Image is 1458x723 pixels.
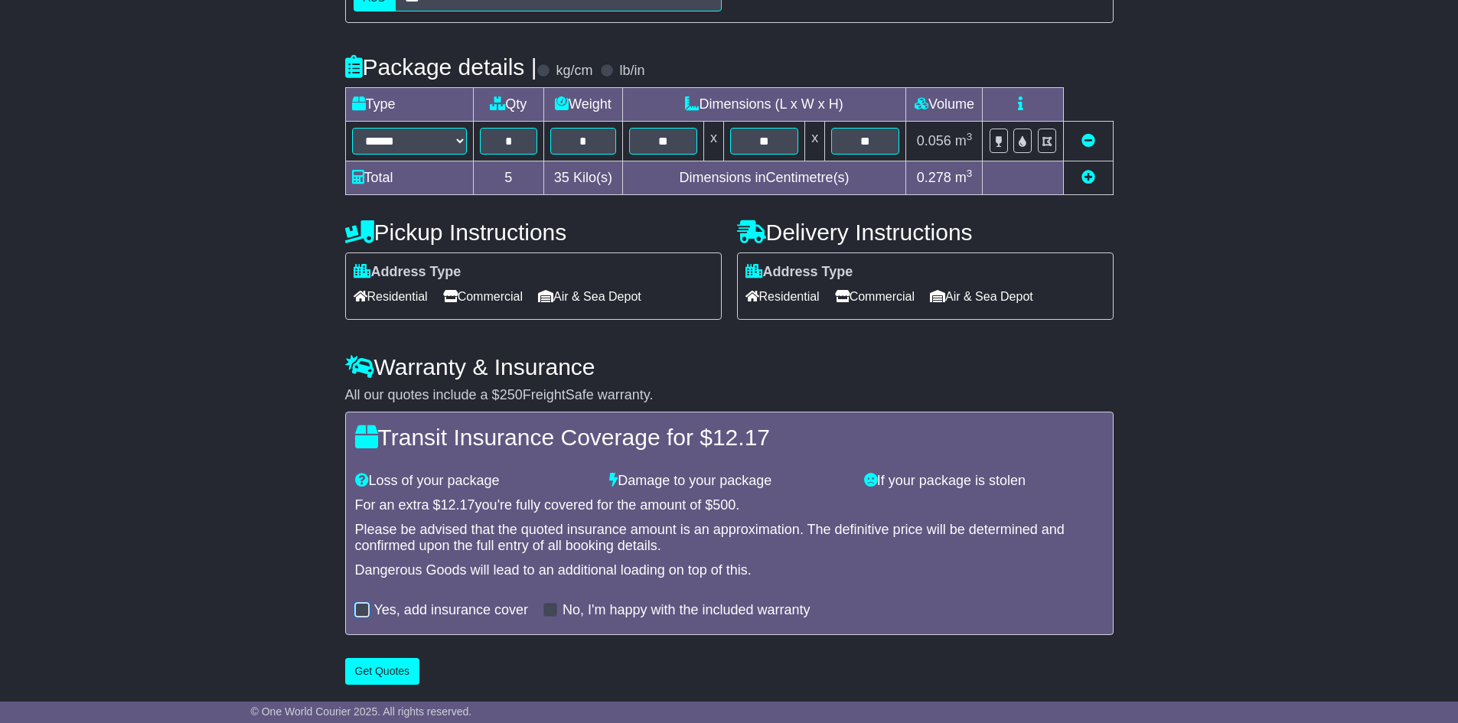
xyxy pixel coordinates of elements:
[554,170,569,185] span: 35
[251,705,472,718] span: © One World Courier 2025. All rights reserved.
[355,497,1104,514] div: For an extra $ you're fully covered for the amount of $ .
[703,122,723,161] td: x
[544,88,623,122] td: Weight
[345,88,473,122] td: Type
[538,285,641,308] span: Air & Sea Depot
[354,264,462,281] label: Address Type
[556,63,592,80] label: kg/cm
[345,354,1114,379] h4: Warranty & Insurance
[354,285,428,308] span: Residential
[622,88,906,122] td: Dimensions (L x W x H)
[345,161,473,195] td: Total
[355,425,1104,450] h4: Transit Insurance Coverage for $
[473,88,544,122] td: Qty
[473,161,544,195] td: 5
[713,497,736,513] span: 500
[443,285,523,308] span: Commercial
[745,285,820,308] span: Residential
[544,161,623,195] td: Kilo(s)
[955,133,973,148] span: m
[967,168,973,179] sup: 3
[345,658,420,685] button: Get Quotes
[917,133,951,148] span: 0.056
[1081,170,1095,185] a: Add new item
[955,170,973,185] span: m
[347,473,602,490] div: Loss of your package
[355,522,1104,555] div: Please be advised that the quoted insurance amount is an approximation. The definitive price will...
[602,473,856,490] div: Damage to your package
[345,54,537,80] h4: Package details |
[805,122,825,161] td: x
[906,88,983,122] td: Volume
[745,264,853,281] label: Address Type
[967,131,973,142] sup: 3
[622,161,906,195] td: Dimensions in Centimetre(s)
[737,220,1114,245] h4: Delivery Instructions
[917,170,951,185] span: 0.278
[713,425,770,450] span: 12.17
[563,602,811,619] label: No, I'm happy with the included warranty
[500,387,523,402] span: 250
[374,602,528,619] label: Yes, add insurance cover
[835,285,915,308] span: Commercial
[619,63,644,80] label: lb/in
[856,473,1111,490] div: If your package is stolen
[345,220,722,245] h4: Pickup Instructions
[930,285,1033,308] span: Air & Sea Depot
[1081,133,1095,148] a: Remove this item
[345,387,1114,404] div: All our quotes include a $ FreightSafe warranty.
[441,497,475,513] span: 12.17
[355,562,1104,579] div: Dangerous Goods will lead to an additional loading on top of this.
